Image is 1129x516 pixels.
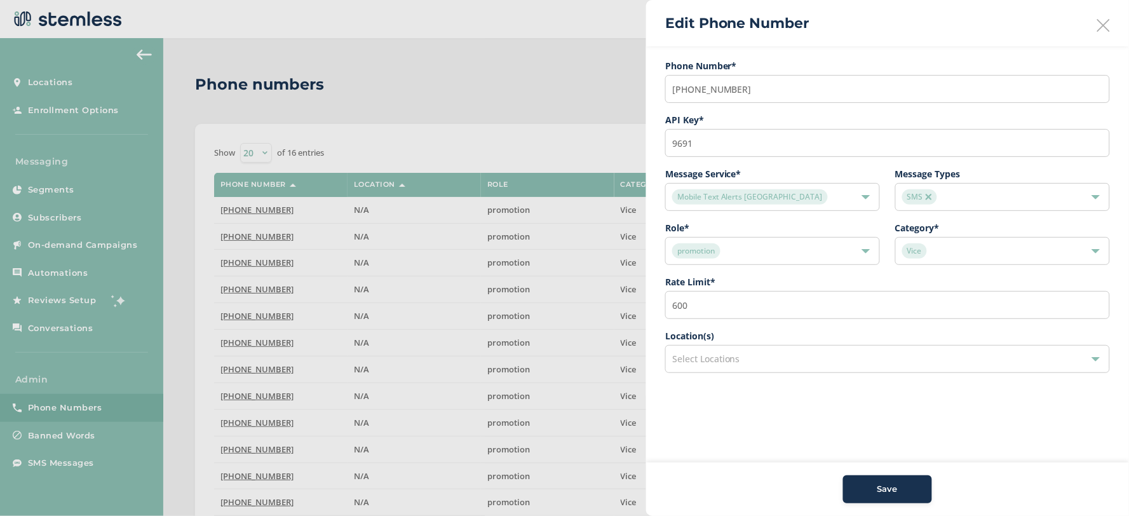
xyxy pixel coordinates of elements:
[902,189,937,205] span: SMS
[895,221,1110,234] label: Category
[672,353,740,365] span: Select Locations
[665,13,809,34] h2: Edit Phone Number
[672,243,720,259] span: promotion
[665,291,1110,319] input: Enter Rate Limit
[665,75,1110,103] input: (XXX) XXX-XXXX
[665,221,880,234] label: Role
[665,113,1110,126] label: API Key
[665,275,1110,289] label: Rate Limit
[926,194,932,200] img: icon-close-accent-8a337256.svg
[665,129,1110,157] input: Enter API Key
[1065,455,1129,516] iframe: Chat Widget
[665,167,880,180] label: Message Service
[672,189,828,205] span: Mobile Text Alerts [GEOGRAPHIC_DATA]
[843,475,932,503] button: Save
[665,59,1110,72] label: Phone Number*
[902,243,927,259] span: Vice
[895,167,1110,180] label: Message Types
[877,483,898,496] span: Save
[665,329,1110,343] label: Location(s)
